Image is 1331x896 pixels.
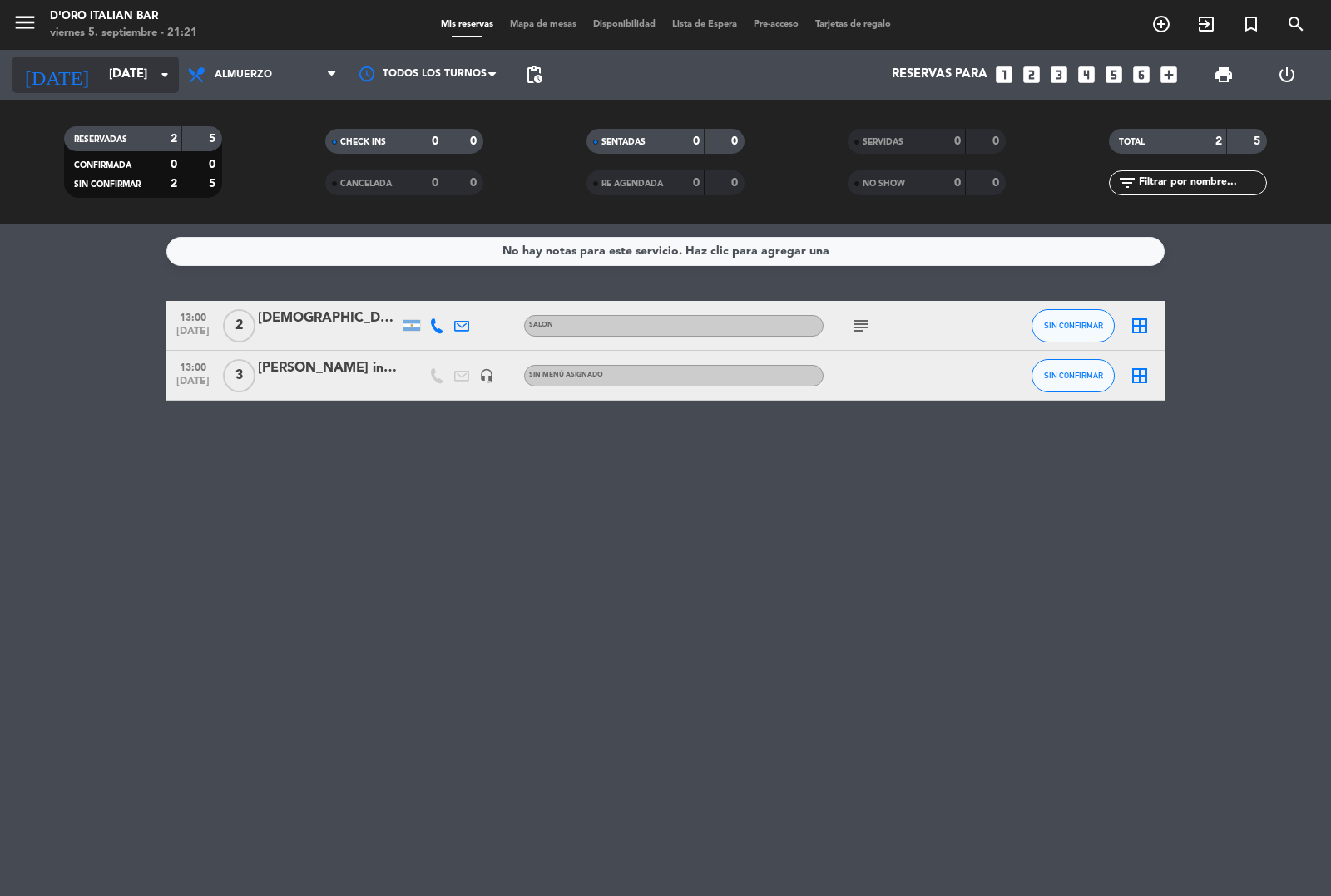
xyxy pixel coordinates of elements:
i: looks_3 [1048,64,1070,86]
span: SENTADAS [601,138,646,146]
button: menu [12,10,37,41]
strong: 0 [731,177,741,189]
i: headset_mic [479,368,494,383]
span: pending_actions [524,65,544,85]
span: CONFIRMADA [74,161,131,170]
strong: 5 [209,133,219,145]
strong: 0 [432,135,438,147]
span: SIN CONFIRMAR [1044,371,1103,380]
strong: 2 [1215,135,1222,147]
i: menu [12,10,37,35]
strong: 0 [992,177,1002,189]
i: looks_4 [1076,64,1097,86]
strong: 0 [470,135,480,147]
i: power_settings_new [1277,65,1297,85]
strong: 0 [470,177,480,189]
span: [DATE] [172,326,214,345]
span: SIN CONFIRMAR [1044,321,1103,330]
i: looks_5 [1103,64,1125,86]
span: SIN CONFIRMAR [74,180,141,189]
strong: 0 [209,159,219,170]
span: Reservas para [892,67,987,82]
strong: 0 [992,135,1002,147]
i: [DATE] [12,57,101,93]
i: turned_in_not [1241,14,1261,34]
i: looks_two [1021,64,1042,86]
i: exit_to_app [1196,14,1216,34]
i: search [1286,14,1306,34]
input: Filtrar por nombre... [1137,174,1266,192]
strong: 0 [954,135,961,147]
i: add_box [1158,64,1180,86]
span: 13:00 [172,357,214,376]
strong: 0 [432,177,438,189]
i: filter_list [1117,173,1137,193]
div: viernes 5. septiembre - 21:21 [50,25,197,42]
span: [DATE] [172,376,214,395]
span: 2 [223,309,255,342]
span: TOTAL [1119,138,1145,146]
span: RESERVADAS [74,135,127,144]
span: 13:00 [172,307,214,326]
span: CANCELADA [340,180,392,188]
div: [PERSON_NAME] influencer [258,357,399,379]
i: add_circle_outline [1151,14,1171,34]
i: arrow_drop_down [155,65,175,85]
span: NO SHOW [863,180,905,188]
span: CHECK INS [340,138,386,146]
strong: 2 [171,178,177,190]
i: border_all [1130,366,1150,386]
span: Mis reservas [433,20,502,29]
span: Mapa de mesas [502,20,585,29]
button: SIN CONFIRMAR [1032,309,1115,342]
i: looks_6 [1131,64,1152,86]
div: [DEMOGRAPHIC_DATA] He [258,308,399,329]
span: 3 [223,359,255,392]
strong: 0 [693,135,700,147]
span: Tarjetas de regalo [807,20,899,29]
span: Pre-acceso [745,20,807,29]
i: looks_one [993,64,1015,86]
span: Disponibilidad [585,20,664,29]
span: print [1214,65,1234,85]
button: SIN CONFIRMAR [1032,359,1115,392]
span: Lista de Espera [664,20,745,29]
div: No hay notas para este servicio. Haz clic para agregar una [502,242,829,261]
strong: 0 [731,135,741,147]
span: Sin menú asignado [529,372,603,378]
span: Almuerzo [215,69,272,81]
strong: 0 [954,177,961,189]
strong: 0 [693,177,700,189]
div: D'oro Italian Bar [50,8,197,25]
i: border_all [1130,316,1150,336]
span: RE AGENDADA [601,180,663,188]
strong: 5 [209,178,219,190]
i: subject [851,316,871,336]
strong: 2 [171,133,177,145]
strong: 5 [1254,135,1264,147]
strong: 0 [171,159,177,170]
div: LOG OUT [1255,50,1319,100]
span: SALON [529,322,553,328]
span: SERVIDAS [863,138,903,146]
